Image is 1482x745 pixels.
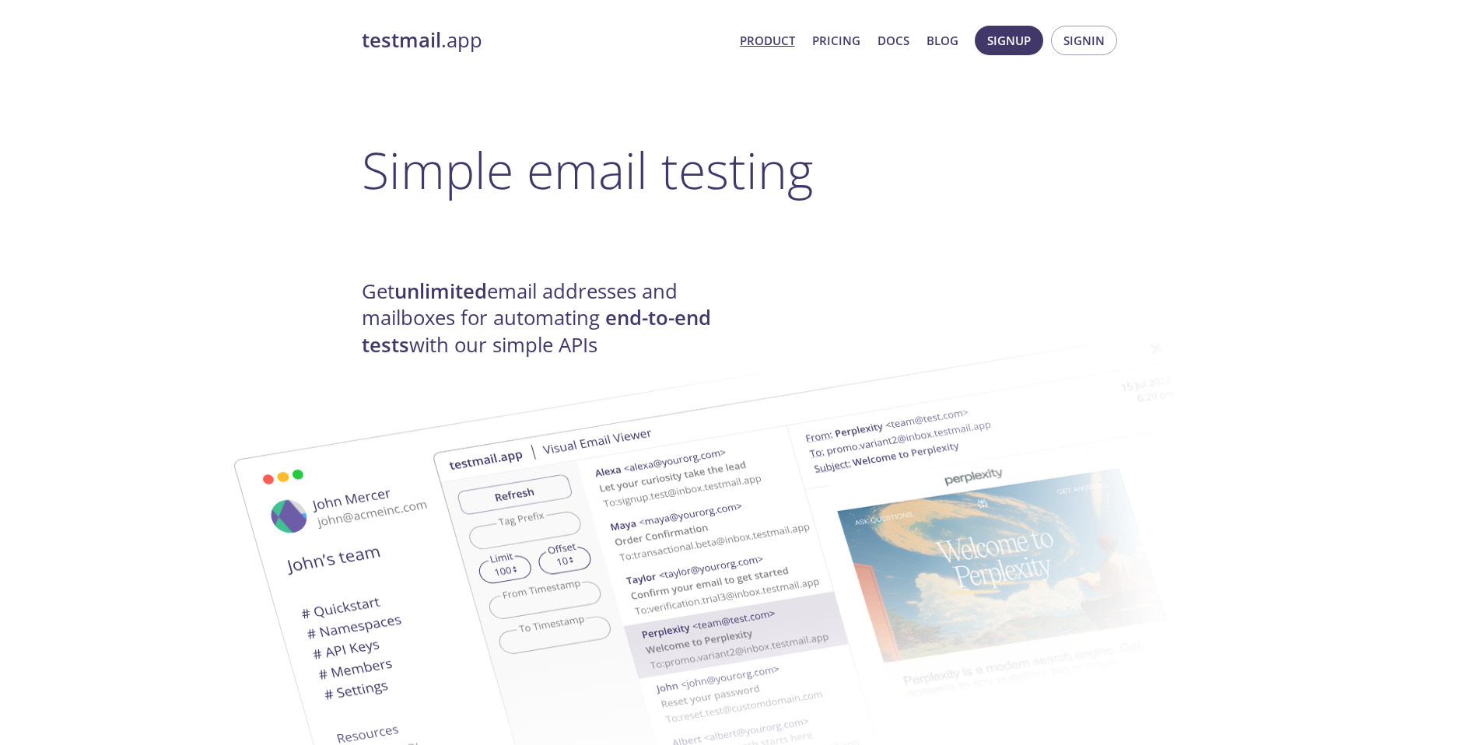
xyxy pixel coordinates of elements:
[362,278,741,359] h4: Get email addresses and mailboxes for automating with our simple APIs
[362,140,1121,200] h1: Simple email testing
[740,30,795,51] a: Product
[975,26,1043,55] button: Signup
[362,26,441,54] strong: testmail
[927,30,958,51] a: Blog
[987,30,1031,51] span: Signup
[878,30,909,51] a: Docs
[362,27,727,54] a: testmail.app
[394,278,487,305] strong: unlimited
[812,30,860,51] a: Pricing
[362,304,711,358] strong: end-to-end tests
[1063,30,1105,51] span: Signin
[1051,26,1117,55] button: Signin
